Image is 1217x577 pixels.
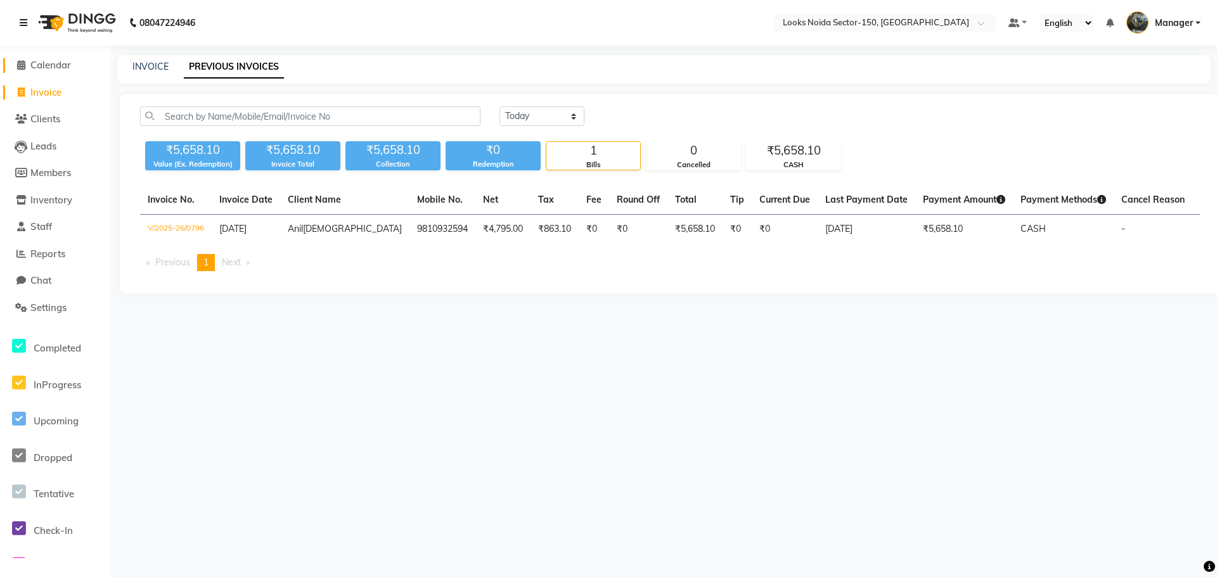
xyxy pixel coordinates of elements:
[148,194,195,205] span: Invoice No.
[30,248,65,260] span: Reports
[30,301,67,314] span: Settings
[222,257,241,268] span: Next
[3,139,108,154] a: Leads
[34,488,74,500] span: Tentative
[303,223,402,234] span: [DEMOGRAPHIC_DATA]
[409,215,475,244] td: 9810932594
[730,194,744,205] span: Tip
[531,215,579,244] td: ₹863.10
[3,166,108,181] a: Members
[3,301,108,315] a: Settings
[446,141,541,159] div: ₹0
[245,141,340,159] div: ₹5,658.10
[30,194,72,206] span: Inventory
[723,215,752,244] td: ₹0
[759,194,810,205] span: Current Due
[752,215,818,244] td: ₹0
[546,160,640,170] div: Bills
[538,194,554,205] span: Tax
[30,274,51,286] span: Chat
[747,160,840,170] div: CASH
[30,59,71,71] span: Calendar
[647,142,740,160] div: 0
[825,194,908,205] span: Last Payment Date
[30,113,60,125] span: Clients
[3,86,108,100] a: Invoice
[546,142,640,160] div: 1
[747,142,840,160] div: ₹5,658.10
[145,159,240,170] div: Value (Ex. Redemption)
[155,257,190,268] span: Previous
[1021,194,1106,205] span: Payment Methods
[475,215,531,244] td: ₹4,795.00
[617,194,660,205] span: Round Off
[647,160,740,170] div: Cancelled
[1121,194,1185,205] span: Cancel Reason
[345,159,441,170] div: Collection
[34,379,81,391] span: InProgress
[609,215,667,244] td: ₹0
[579,215,609,244] td: ₹0
[3,274,108,288] a: Chat
[184,56,284,79] a: PREVIOUS INVOICES
[145,141,240,159] div: ₹5,658.10
[34,524,73,536] span: Check-In
[675,194,697,205] span: Total
[3,220,108,234] a: Staff
[140,215,212,244] td: V/2025-26/0796
[1021,223,1046,234] span: CASH
[34,415,79,427] span: Upcoming
[219,194,273,205] span: Invoice Date
[3,112,108,127] a: Clients
[132,61,169,72] a: INVOICE
[417,194,463,205] span: Mobile No.
[1155,16,1193,30] span: Manager
[586,194,602,205] span: Fee
[667,215,723,244] td: ₹5,658.10
[30,220,52,232] span: Staff
[923,194,1005,205] span: Payment Amount
[818,215,915,244] td: [DATE]
[32,5,119,41] img: logo
[483,194,498,205] span: Net
[219,223,247,234] span: [DATE]
[34,452,72,464] span: Dropped
[446,159,541,170] div: Redemption
[30,86,61,98] span: Invoice
[345,141,441,159] div: ₹5,658.10
[139,5,195,41] b: 08047224946
[3,247,108,262] a: Reports
[288,223,303,234] span: Anil
[3,193,108,208] a: Inventory
[30,140,56,152] span: Leads
[1121,223,1125,234] span: -
[30,167,71,179] span: Members
[140,254,1200,271] nav: Pagination
[1126,11,1149,34] img: Manager
[34,342,81,354] span: Completed
[245,159,340,170] div: Invoice Total
[288,194,341,205] span: Client Name
[140,106,480,126] input: Search by Name/Mobile/Email/Invoice No
[203,257,209,268] span: 1
[915,215,1013,244] td: ₹5,658.10
[3,58,108,73] a: Calendar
